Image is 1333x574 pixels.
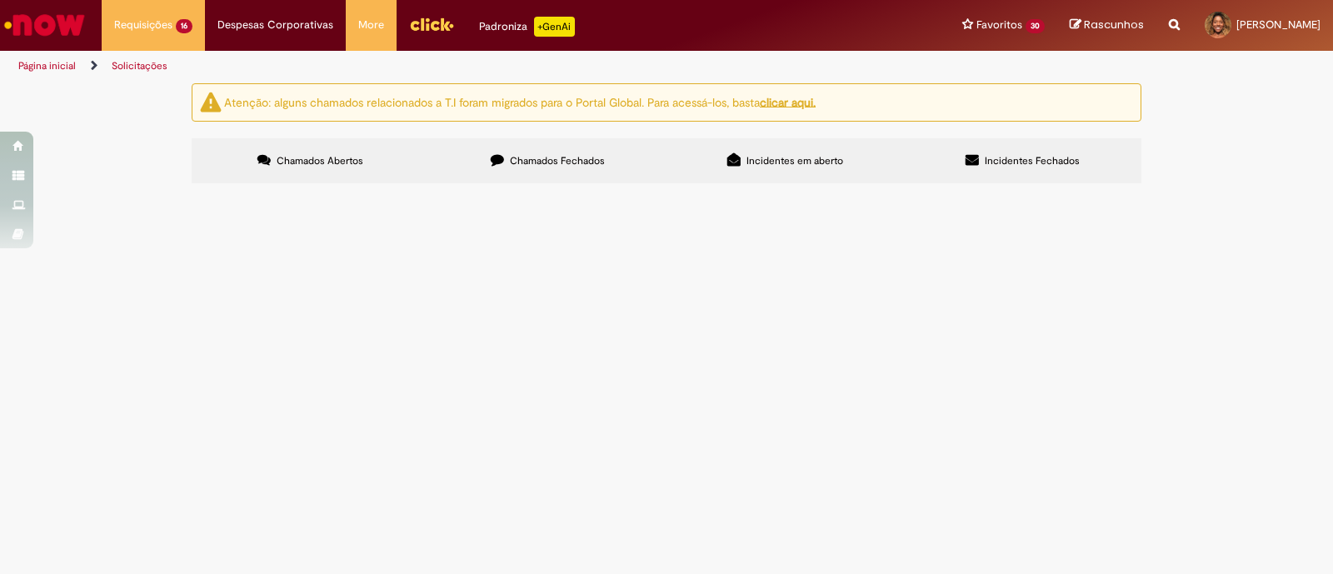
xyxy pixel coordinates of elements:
[1236,17,1321,32] span: [PERSON_NAME]
[976,17,1022,33] span: Favoritos
[217,17,333,33] span: Despesas Corporativas
[510,154,605,167] span: Chamados Fechados
[479,17,575,37] div: Padroniza
[409,12,454,37] img: click_logo_yellow_360x200.png
[1026,19,1045,33] span: 30
[176,19,192,33] span: 16
[746,154,843,167] span: Incidentes em aberto
[112,59,167,72] a: Solicitações
[224,94,816,109] ng-bind-html: Atenção: alguns chamados relacionados a T.I foram migrados para o Portal Global. Para acessá-los,...
[2,8,87,42] img: ServiceNow
[985,154,1080,167] span: Incidentes Fechados
[358,17,384,33] span: More
[1084,17,1144,32] span: Rascunhos
[760,94,816,109] a: clicar aqui.
[114,17,172,33] span: Requisições
[12,51,876,82] ul: Trilhas de página
[534,17,575,37] p: +GenAi
[277,154,363,167] span: Chamados Abertos
[1070,17,1144,33] a: Rascunhos
[18,59,76,72] a: Página inicial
